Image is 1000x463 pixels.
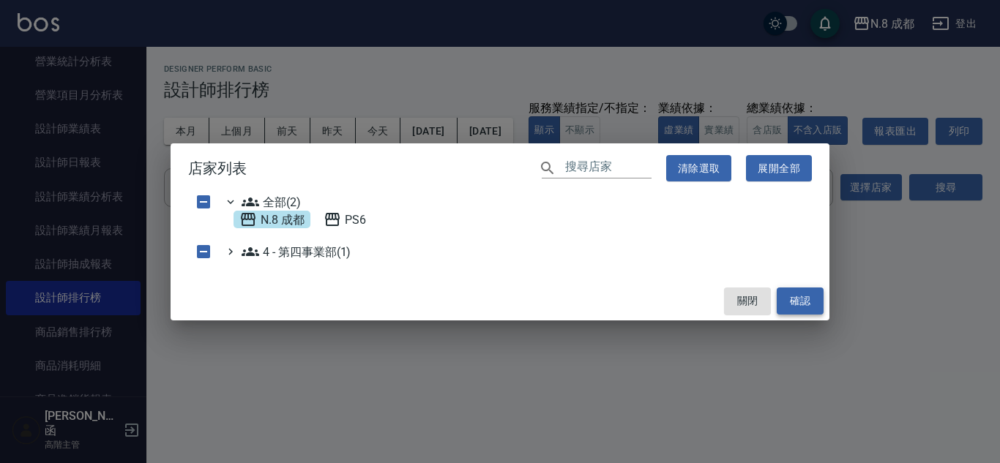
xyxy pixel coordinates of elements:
button: 關閉 [724,287,771,315]
button: 清除選取 [666,155,732,182]
input: 搜尋店家 [565,157,652,178]
span: PS6 [324,211,366,228]
span: N.8 成都 [239,211,305,228]
button: 展開全部 [746,155,812,182]
span: 全部(2) [242,193,301,211]
span: 4 - 第四事業部(1) [242,243,351,260]
h2: 店家列表 [171,143,829,194]
button: 確認 [777,287,824,315]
